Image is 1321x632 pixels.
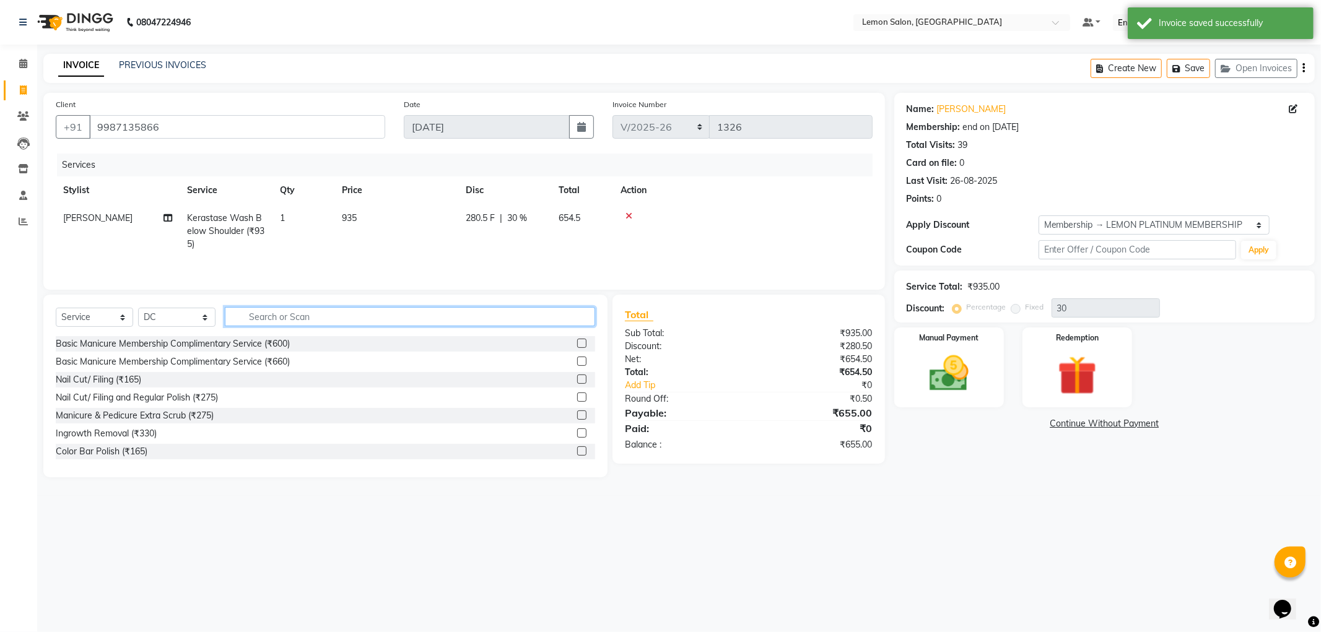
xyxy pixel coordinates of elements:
div: Round Off: [616,392,749,405]
div: 0 [960,157,965,170]
label: Percentage [967,301,1006,313]
label: Date [404,99,421,110]
button: Create New [1091,59,1162,78]
div: Card on file: [907,157,957,170]
div: ₹935.00 [749,327,882,340]
div: end on [DATE] [963,121,1019,134]
div: Coupon Code [907,243,1039,256]
div: Service Total: [907,280,963,293]
span: 935 [342,212,357,223]
th: Total [551,176,613,204]
img: _gift.svg [1045,351,1109,400]
div: Apply Discount [907,219,1039,232]
label: Manual Payment [919,332,979,344]
b: 08047224946 [136,5,191,40]
div: Membership: [907,121,961,134]
div: Payable: [616,405,749,420]
div: Color Bar Polish (₹165) [56,445,147,458]
div: Basic Manicure Membership Complimentary Service (₹600) [56,337,290,350]
label: Invoice Number [613,99,666,110]
th: Action [613,176,873,204]
div: ₹655.00 [749,405,882,420]
th: Qty [272,176,334,204]
div: Basic Manicure Membership Complimentary Service (₹660) [56,355,290,368]
button: Apply [1241,241,1276,259]
span: Kerastase Wash Below Shoulder (₹935) [187,212,264,249]
a: INVOICE [58,54,104,77]
div: 39 [958,139,968,152]
th: Stylist [56,176,180,204]
div: 0 [937,193,942,206]
div: ₹280.50 [749,340,882,353]
div: Manicure & Pedicure Extra Scrub (₹275) [56,409,214,422]
div: ₹0.50 [749,392,882,405]
th: Disc [458,176,551,204]
div: Invoice saved successfully [1159,17,1304,30]
button: Save [1167,59,1210,78]
span: 280.5 F [466,212,495,225]
div: ₹654.50 [749,366,882,379]
div: Discount: [616,340,749,353]
div: Last Visit: [907,175,948,188]
label: Client [56,99,76,110]
img: logo [32,5,116,40]
span: 1 [280,212,285,223]
div: Name: [907,103,935,116]
span: Total [625,308,653,321]
div: Discount: [907,302,945,315]
div: Nail Cut/ Filing and Regular Polish (₹275) [56,391,218,404]
div: ₹0 [749,421,882,436]
div: ₹654.50 [749,353,882,366]
a: PREVIOUS INVOICES [119,59,206,71]
span: 654.5 [559,212,580,223]
input: Search or Scan [225,307,595,326]
label: Fixed [1026,301,1044,313]
button: Open Invoices [1215,59,1297,78]
input: Search by Name/Mobile/Email/Code [89,115,385,139]
div: ₹655.00 [749,438,882,451]
button: +91 [56,115,90,139]
div: 26-08-2025 [951,175,998,188]
img: _cash.svg [917,351,981,396]
a: Continue Without Payment [897,417,1312,430]
div: Nail Cut/ Filing (₹165) [56,373,141,386]
label: Redemption [1056,332,1099,344]
span: 30 % [507,212,527,225]
div: Balance : [616,438,749,451]
div: Points: [907,193,935,206]
span: [PERSON_NAME] [63,212,133,223]
div: Ingrowth Removal (₹330) [56,427,157,440]
div: ₹935.00 [968,280,1000,293]
a: Add Tip [616,379,771,392]
iframe: chat widget [1269,582,1309,620]
div: Services [57,154,882,176]
div: ₹0 [771,379,882,392]
th: Service [180,176,272,204]
div: Sub Total: [616,327,749,340]
div: Total: [616,366,749,379]
div: Total Visits: [907,139,956,152]
input: Enter Offer / Coupon Code [1039,240,1237,259]
div: Paid: [616,421,749,436]
div: Net: [616,353,749,366]
a: [PERSON_NAME] [937,103,1006,116]
span: | [500,212,502,225]
th: Price [334,176,458,204]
